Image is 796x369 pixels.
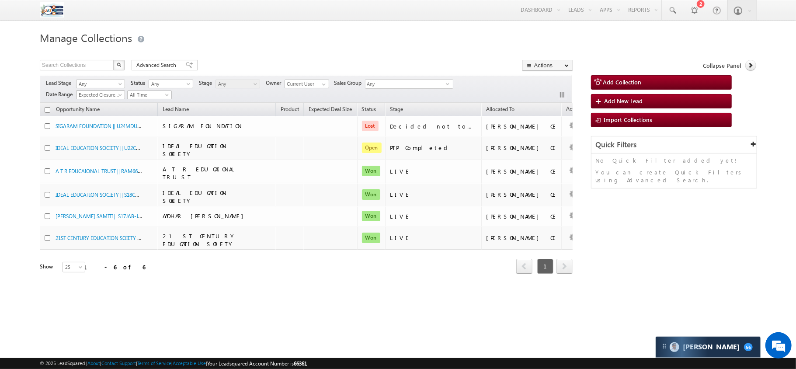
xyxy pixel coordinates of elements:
p: No Quick Filter added yet! [596,157,752,164]
a: Show All Items [317,80,328,89]
div: Quick Filters [591,136,757,153]
span: 66361 [294,360,307,367]
div: [PERSON_NAME] CE [486,122,557,130]
button: Actions [522,60,573,71]
span: All Time [128,91,169,99]
a: Status [358,104,381,116]
span: next [556,259,573,274]
span: Expected Closure Date [76,91,122,99]
span: Open [362,143,382,153]
div: Show [40,263,56,271]
span: Sales Group [334,79,365,87]
p: You can create Quick Filters using Advanced Search. [596,168,752,184]
span: IDEAL EDUCATION SOCIETY [163,189,227,204]
a: IDEAL EDUCATION SOCIETY || S18CHA-CHA-003692 || 259552 [56,191,194,198]
span: 21ST CENTURY EDUCATION SOIETY [163,232,237,247]
div: carter-dragCarter[PERSON_NAME]56 [655,336,761,358]
a: Opportunity Name [52,104,104,116]
span: Your Leadsquared Account Number is [207,360,307,367]
span: 56 [744,343,753,351]
span: Allocated To [486,106,514,112]
div: Any [365,79,453,89]
a: All Time [127,91,172,99]
div: [PERSON_NAME] CE [486,212,557,220]
span: prev [516,259,532,274]
span: Won [362,233,380,243]
div: LIVE [390,191,477,198]
input: Check all records [45,107,50,113]
span: Stage [390,106,403,112]
div: 1 - 6 of 6 [83,262,145,272]
div: LIVE [390,167,477,175]
span: AADHAR [PERSON_NAME] [163,212,248,219]
span: Add New Lead [605,97,643,104]
div: [PERSON_NAME] CE [486,167,557,175]
a: Acceptable Use [173,360,206,366]
span: A T R EDUCAIONAL TRUST [163,165,236,181]
div: LIVE [390,234,477,242]
a: Contact Support [101,360,136,366]
a: Any [216,80,260,88]
span: IDEAL EDUCATION SOCIETY [163,142,227,157]
a: Any [76,80,125,88]
a: Any [149,80,193,88]
div: Decided not to buy [390,122,477,130]
span: Status [131,79,149,87]
a: Expected Closure Date [76,91,125,99]
span: Any [216,80,257,88]
span: Won [362,166,380,176]
a: 21ST CENTURY EDUCATION SOIETY || S24RAI027716 || 304143 [56,234,194,241]
span: Lead Stage [46,79,75,87]
span: Any [149,80,191,88]
div: PTP Completed [390,144,477,152]
a: [PERSON_NAME] SAMITI || S17JAB-JAB-000278 || 250782 [56,212,184,219]
a: prev [516,260,532,274]
a: A T R EDUCAIONAL TRUST || RAM6641U || 7408 [56,167,162,174]
span: Import Collections [604,116,653,123]
span: Date Range [46,91,76,98]
div: LIVE [390,212,477,220]
span: Manage Collections [40,31,132,45]
span: Owner [266,79,285,87]
a: IDEAL EDUCATION SOCIETY || U22CHA-CHA-019609 || 259552 [56,144,195,151]
span: Won [362,211,380,221]
span: Won [362,189,380,200]
span: © 2025 LeadSquared | | | | | [40,359,307,368]
span: 1 [537,259,553,274]
span: Stage [199,79,216,87]
span: Add Collection [603,78,642,86]
input: Type to Search [285,80,329,88]
a: Stage [386,104,407,116]
span: 25 [63,263,86,271]
a: About [87,360,100,366]
img: Search [117,63,121,67]
img: Custom Logo [40,2,64,17]
a: SIGARAM FOUNDATION || U24MDU028746 || 5511 [56,122,169,129]
span: Lost [362,121,379,131]
span: Product [281,106,299,112]
a: Expected Deal Size [304,104,357,116]
span: Collapse Panel [703,62,741,70]
span: Advanced Search [136,61,179,69]
div: [PERSON_NAME] CE [486,144,557,152]
span: SIGARAM FOUNDATION [163,122,242,129]
div: [PERSON_NAME] CE [486,191,557,198]
span: Lead Name [158,104,193,116]
span: Any [365,80,446,90]
span: Any [76,80,122,88]
span: Expected Deal Size [309,106,352,112]
div: [PERSON_NAME] CE [486,234,557,242]
span: select [446,82,453,86]
span: Actions [562,104,588,115]
a: Terms of Service [137,360,171,366]
a: next [556,260,573,274]
span: Opportunity Name [56,106,100,112]
a: 25 [63,262,85,272]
